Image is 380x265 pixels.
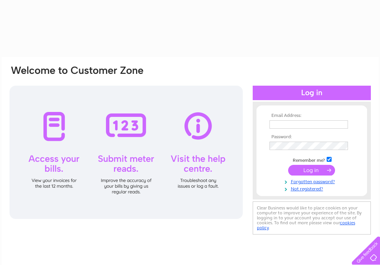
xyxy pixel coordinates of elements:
[257,220,355,230] a: cookies policy
[268,134,356,140] th: Password:
[269,177,356,185] a: Forgotten password?
[268,156,356,163] td: Remember me?
[253,201,371,235] div: Clear Business would like to place cookies on your computer to improve your experience of the sit...
[269,185,356,192] a: Not registered?
[268,113,356,118] th: Email Address:
[288,165,335,176] input: Submit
